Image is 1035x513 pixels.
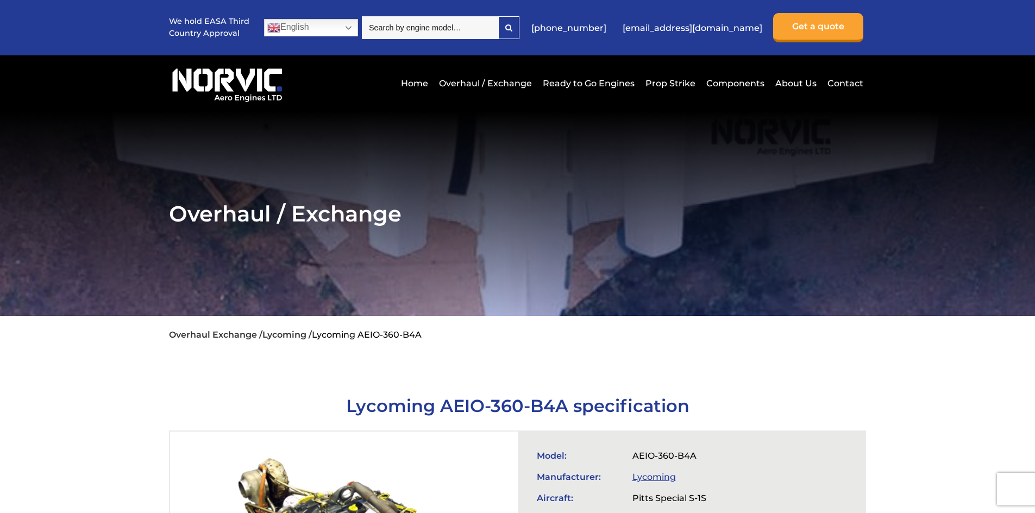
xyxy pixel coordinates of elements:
td: Pitts Special S-1S [627,487,761,509]
a: Get a quote [773,13,863,42]
a: [EMAIL_ADDRESS][DOMAIN_NAME] [617,15,768,41]
img: Norvic Aero Engines logo [169,64,285,103]
p: We hold EASA Third Country Approval [169,16,250,39]
a: About Us [773,70,819,97]
a: Ready to Go Engines [540,70,637,97]
h2: Overhaul / Exchange [169,200,866,227]
td: AEIO-360-B4A [627,445,761,466]
td: Aircraft: [531,487,627,509]
input: Search by engine model… [362,16,498,39]
a: [PHONE_NUMBER] [526,15,612,41]
a: Components [704,70,767,97]
a: Lycoming [632,472,676,482]
img: en [267,21,280,34]
td: Manufacturer: [531,466,627,487]
a: Overhaul / Exchange [436,70,535,97]
a: Contact [825,70,863,97]
h1: Lycoming AEIO-360-B4A specification [169,395,866,416]
a: Prop Strike [643,70,698,97]
li: Lycoming AEIO-360-B4A [312,330,422,340]
td: Model: [531,445,627,466]
a: Overhaul Exchange / [169,330,262,340]
a: Lycoming / [262,330,312,340]
a: Home [398,70,431,97]
a: English [264,19,358,36]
